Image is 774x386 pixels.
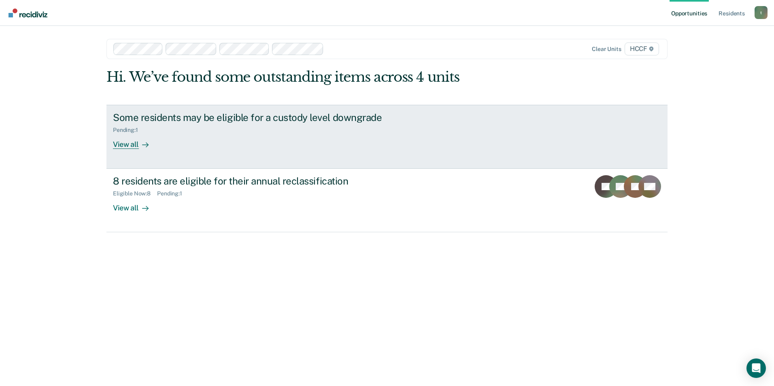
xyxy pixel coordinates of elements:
div: Pending : 1 [113,127,145,134]
div: Hi. We’ve found some outstanding items across 4 units [106,69,555,85]
a: 8 residents are eligible for their annual reclassificationEligible Now:8Pending:1View all [106,169,668,232]
div: View all [113,133,158,149]
div: Pending : 1 [157,190,189,197]
button: Profile dropdown button [755,6,768,19]
div: View all [113,197,158,213]
div: 8 residents are eligible for their annual reclassification [113,175,397,187]
a: Some residents may be eligible for a custody level downgradePending:1View all [106,105,668,169]
div: Open Intercom Messenger [746,358,766,378]
div: Eligible Now : 8 [113,190,157,197]
div: t [755,6,768,19]
div: Clear units [592,46,621,53]
span: HCCF [625,42,659,55]
img: Recidiviz [9,8,47,17]
div: Some residents may be eligible for a custody level downgrade [113,112,397,123]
